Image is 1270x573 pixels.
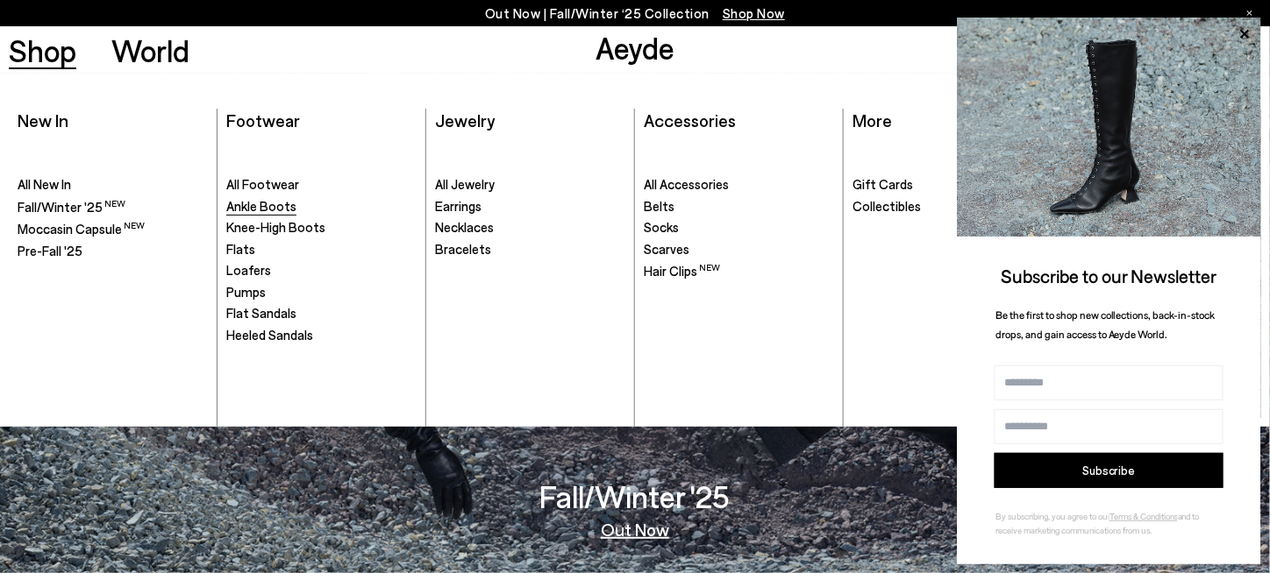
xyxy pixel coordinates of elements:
span: Loafers [226,262,271,278]
a: Jewelry [435,110,495,131]
a: All Footwear [226,176,417,194]
a: Out Now [601,520,669,538]
span: Scarves [644,241,689,257]
a: New In [18,110,68,131]
a: Necklaces [435,219,625,237]
a: Fall/Winter '25 [18,198,208,216]
span: Navigate to /collections/new-in [723,5,785,21]
span: Subscribe to our Newsletter [1002,265,1217,286]
span: Earrings [435,198,482,214]
span: Flat Sandals [226,305,296,321]
a: Pre-Fall '25 [18,243,208,260]
a: Belts [644,198,834,216]
a: Shop [9,35,76,66]
span: Pre-Fall '25 [18,243,82,258]
span: Knee-High Boots [226,219,325,235]
a: Socks [644,219,834,237]
a: Earrings [435,198,625,216]
a: Scarves [644,241,834,258]
a: Flats [226,241,417,258]
span: All Footwear [226,176,299,192]
a: Pumps [226,284,417,301]
a: All New In [18,176,208,194]
a: Collectibles [853,198,1044,216]
a: Ankle Boots [226,198,417,216]
span: Gift Cards [853,176,913,192]
span: Heeled Sandals [226,327,313,343]
span: Socks [644,219,679,235]
button: Subscribe [995,453,1224,488]
span: Necklaces [435,219,494,235]
a: Aeyde [596,29,674,66]
span: Bracelets [435,241,491,257]
span: Belts [644,198,674,214]
span: By subscribing, you agree to our [995,511,1109,521]
p: Out Now | Fall/Winter ‘25 Collection [485,3,785,25]
span: All New In [18,176,71,192]
a: Moccasin Capsule [18,220,208,238]
a: Footwear [226,110,300,131]
a: Loafers [226,262,417,279]
span: Be the first to shop new collections, back-in-stock drops, and gain access to Aeyde World. [995,308,1216,341]
a: Terms & Conditions [1109,511,1178,521]
span: All Accessories [644,176,729,192]
span: Pumps [226,284,266,300]
a: More [853,110,892,131]
span: Flats [226,241,255,257]
img: 2a6287a1333c9a56320fd6e7b3c4a9a9.jpg [957,18,1261,237]
span: Fall/Winter '25 [18,199,125,215]
a: All Jewelry [435,176,625,194]
a: Knee-High Boots [226,219,417,237]
span: Ankle Boots [226,198,296,214]
span: All Jewelry [435,176,495,192]
a: Bracelets [435,241,625,258]
a: Heeled Sandals [226,327,417,344]
span: Collectibles [853,198,921,214]
a: All Accessories [644,176,834,194]
a: World [111,35,189,66]
a: Gift Cards [853,176,1044,194]
span: Moccasin Capsule [18,221,145,237]
a: Accessories [644,110,736,131]
h3: Fall/Winter '25 [540,481,731,512]
a: Hair Clips [644,262,834,280]
a: Flat Sandals [226,305,417,322]
span: Hair Clips [644,263,720,279]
